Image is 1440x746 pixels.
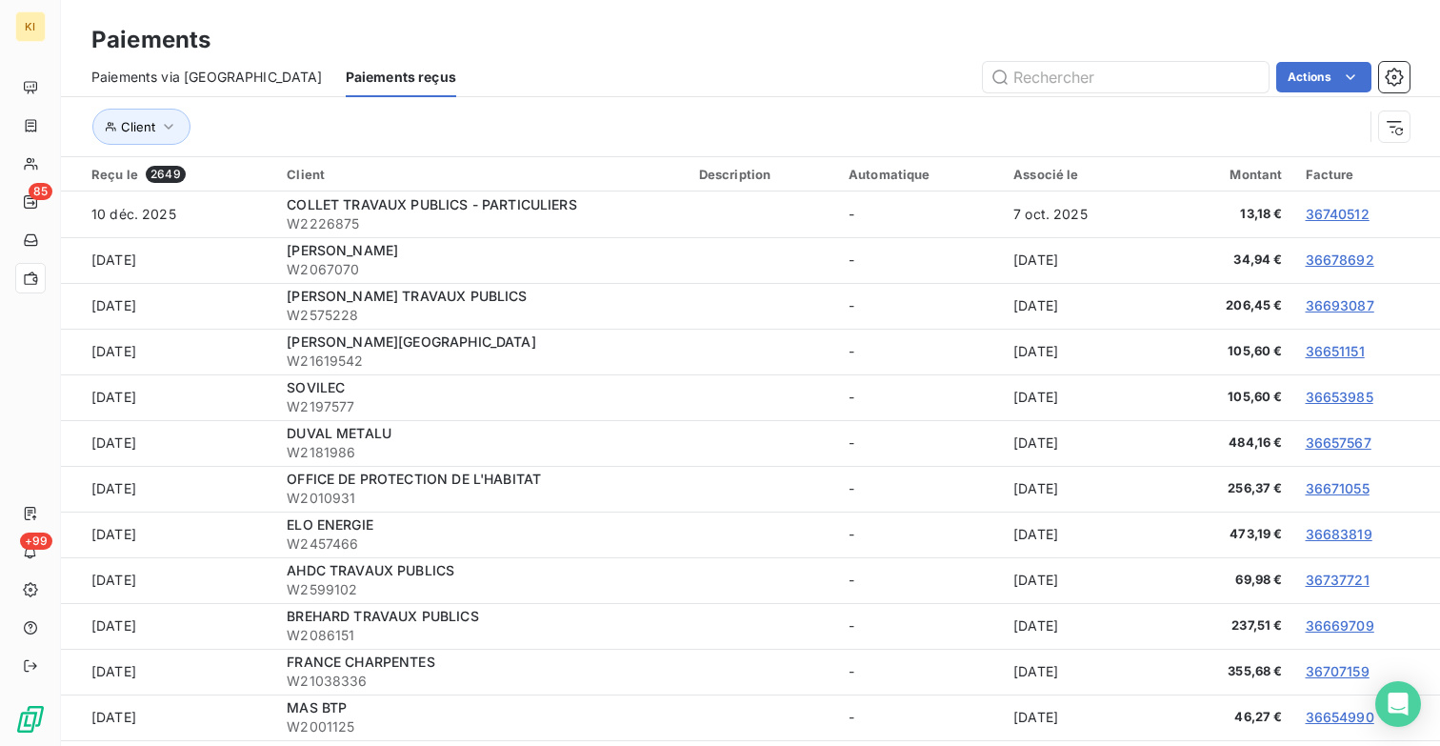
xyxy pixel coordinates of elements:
td: - [837,603,1002,649]
span: 355,68 € [1167,662,1283,681]
td: [DATE] [61,512,275,557]
span: W2001125 [287,717,676,736]
span: Paiements reçus [346,68,456,87]
span: 484,16 € [1167,433,1283,453]
span: W2599102 [287,580,676,599]
td: - [837,649,1002,695]
span: [PERSON_NAME] TRAVAUX PUBLICS [287,288,527,304]
span: W2226875 [287,214,676,233]
td: [DATE] [1002,603,1154,649]
span: 473,19 € [1167,525,1283,544]
span: 105,60 € [1167,388,1283,407]
span: W2086151 [287,626,676,645]
div: Description [699,167,826,182]
td: 10 déc. 2025 [61,192,275,237]
span: 206,45 € [1167,296,1283,315]
span: BREHARD TRAVAUX PUBLICS [287,608,478,624]
td: - [837,420,1002,466]
a: 36707159 [1306,663,1370,679]
span: 85 [29,183,52,200]
td: [DATE] [1002,237,1154,283]
button: Actions [1276,62,1371,92]
td: [DATE] [1002,329,1154,374]
td: [DATE] [61,283,275,329]
span: [PERSON_NAME][GEOGRAPHIC_DATA] [287,333,536,350]
span: W2010931 [287,489,676,508]
td: [DATE] [61,374,275,420]
td: [DATE] [1002,557,1154,603]
a: 36671055 [1306,480,1370,496]
td: [DATE] [1002,283,1154,329]
span: 34,94 € [1167,251,1283,270]
a: 36683819 [1306,526,1372,542]
div: Facture [1306,167,1429,182]
span: SOVILEC [287,379,345,395]
span: 69,98 € [1167,571,1283,590]
td: - [837,374,1002,420]
span: ELO ENERGIE [287,516,373,533]
a: 36654990 [1306,709,1374,725]
td: - [837,557,1002,603]
td: [DATE] [61,466,275,512]
span: 13,18 € [1167,205,1283,224]
span: W21038336 [287,672,676,691]
span: 2649 [146,166,186,183]
td: [DATE] [61,329,275,374]
span: 256,37 € [1167,479,1283,498]
a: 36657567 [1306,434,1371,451]
span: 237,51 € [1167,616,1283,635]
td: - [837,192,1002,237]
td: - [837,329,1002,374]
div: Automatique [849,167,990,182]
a: 36651151 [1306,343,1365,359]
span: 105,60 € [1167,342,1283,361]
a: 36678692 [1306,252,1374,268]
span: [PERSON_NAME] [287,242,398,258]
td: [DATE] [1002,420,1154,466]
span: W21619542 [287,352,676,371]
h3: Paiements [91,23,210,57]
td: [DATE] [1002,649,1154,695]
a: 36669709 [1306,617,1374,634]
a: 36737721 [1306,572,1370,588]
span: W2067070 [287,260,676,279]
td: - [837,466,1002,512]
span: DUVAL METALU [287,425,391,441]
td: - [837,512,1002,557]
td: - [837,283,1002,329]
span: Client [121,119,155,134]
td: [DATE] [1002,695,1154,740]
span: 46,27 € [1167,708,1283,727]
div: Reçu le [91,166,264,183]
td: [DATE] [61,237,275,283]
td: - [837,695,1002,740]
td: [DATE] [61,649,275,695]
img: Logo LeanPay [15,704,46,735]
span: COLLET TRAVAUX PUBLICS - PARTICULIERS [287,196,577,212]
span: OFFICE DE PROTECTION DE L'HABITAT [287,471,541,487]
div: Montant [1167,167,1283,182]
span: MAS BTP [287,699,347,716]
td: - [837,237,1002,283]
td: [DATE] [1002,466,1154,512]
span: W2457466 [287,534,676,554]
div: KI [15,11,46,42]
div: Open Intercom Messenger [1375,681,1421,727]
button: Client [92,109,190,145]
a: 36740512 [1306,206,1370,222]
a: 36693087 [1306,297,1374,313]
span: Paiements via [GEOGRAPHIC_DATA] [91,68,323,87]
td: 7 oct. 2025 [1002,192,1154,237]
td: [DATE] [1002,374,1154,420]
span: W2197577 [287,397,676,416]
td: [DATE] [61,420,275,466]
span: AHDC TRAVAUX PUBLICS [287,562,454,578]
div: Client [287,167,676,182]
td: [DATE] [1002,512,1154,557]
span: W2181986 [287,443,676,462]
input: Rechercher [983,62,1269,92]
td: [DATE] [61,557,275,603]
div: Associé le [1013,167,1143,182]
span: W2575228 [287,306,676,325]
span: FRANCE CHARPENTES [287,654,435,670]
